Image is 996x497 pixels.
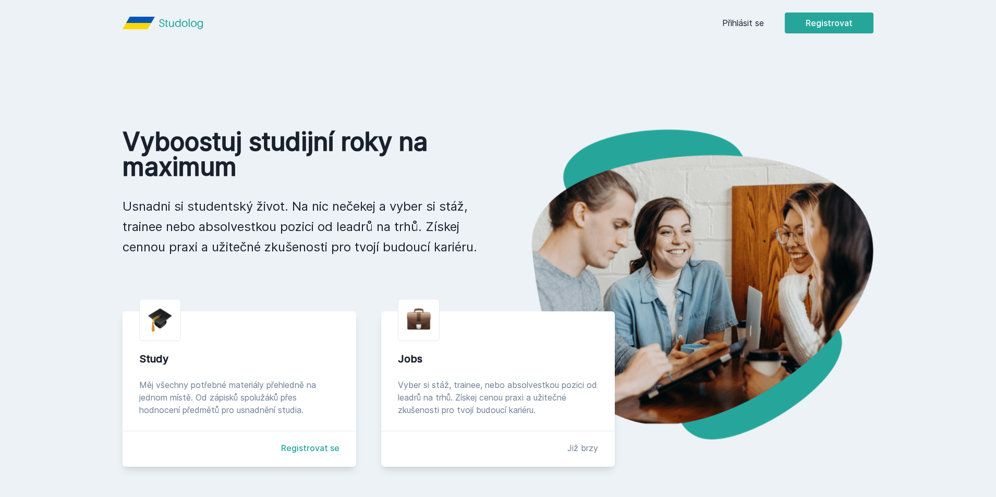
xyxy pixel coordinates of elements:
h1: Vyboostuj studijní roky na maximum [123,129,481,179]
div: Vyber si stáž, trainee, nebo absolvestkou pozici od leadrů na trhů. Získej cenou praxi a užitečné... [398,379,598,416]
div: Již brzy [567,442,598,454]
div: Study [139,351,339,366]
img: hero.png [498,129,873,440]
div: Jobs [398,351,598,366]
img: briefcase.png [407,306,431,332]
p: Usnadni si studentský život. Na nic nečekej a vyber si stáž, trainee nebo absolvestkou pozici od ... [123,196,481,257]
div: Měj všechny potřebné materiály přehledně na jednom místě. Od zápisků spolužáků přes hodnocení pře... [139,379,339,416]
img: graduation-cap.png [148,308,172,332]
a: Registrovat se [281,442,339,454]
